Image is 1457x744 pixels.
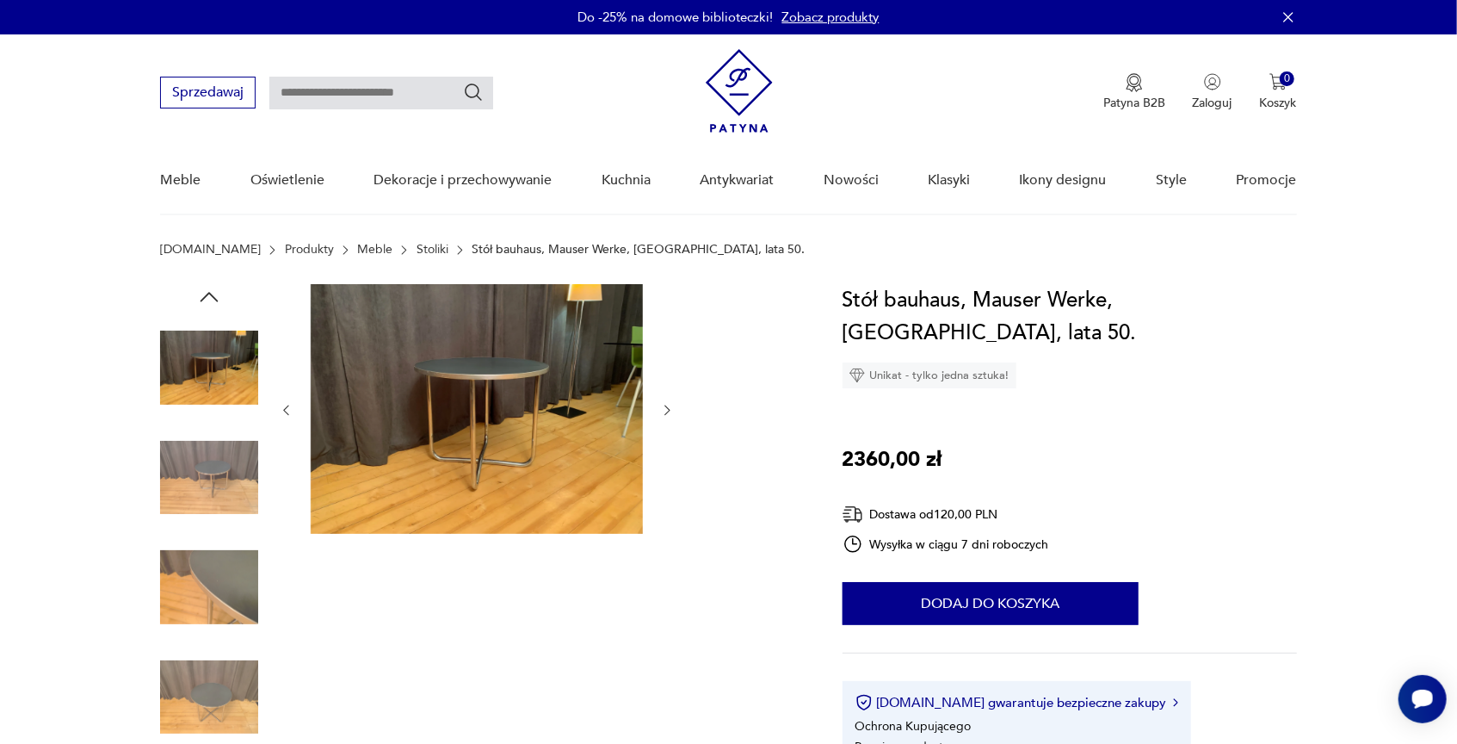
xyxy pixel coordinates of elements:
[1280,71,1294,86] div: 0
[855,718,972,735] li: Ochrona Kupującego
[160,243,261,257] a: [DOMAIN_NAME]
[160,538,258,636] img: Zdjęcie produktu Stół bauhaus, Mauser Werke, Niemcy, lata 50.
[1193,95,1232,111] p: Zaloguj
[1237,147,1297,214] a: Promocje
[843,284,1297,350] h1: Stół bauhaus, Mauser Werke, [GEOGRAPHIC_DATA], lata 50.
[160,429,258,527] img: Zdjęcie produktu Stół bauhaus, Mauser Werke, Niemcy, lata 50.
[1156,147,1187,214] a: Style
[1103,95,1165,111] p: Patyna B2B
[311,284,643,534] img: Zdjęcie produktu Stół bauhaus, Mauser Werke, Niemcy, lata 50.
[706,49,773,133] img: Patyna - sklep z meblami i dekoracjami vintage
[843,363,1016,388] div: Unikat - tylko jedna sztuka!
[843,582,1139,625] button: Dodaj do koszyka
[357,243,392,257] a: Meble
[843,443,942,476] p: 2360,00 zł
[855,694,1178,711] button: [DOMAIN_NAME] gwarantuje bezpieczne zakupy
[160,88,256,100] a: Sprzedawaj
[843,534,1049,555] div: Wysyłka w ciągu 7 dni roboczych
[578,9,774,26] p: Do -25% na domowe biblioteczki!
[782,9,880,26] a: Zobacz produkty
[250,147,324,214] a: Oświetlenie
[285,243,334,257] a: Produkty
[1193,73,1232,111] button: Zaloguj
[824,147,879,214] a: Nowości
[1260,73,1297,111] button: 0Koszyk
[1103,73,1165,111] a: Ikona medaluPatyna B2B
[928,147,970,214] a: Klasyki
[602,147,651,214] a: Kuchnia
[843,504,863,525] img: Ikona dostawy
[160,319,258,417] img: Zdjęcie produktu Stół bauhaus, Mauser Werke, Niemcy, lata 50.
[700,147,774,214] a: Antykwariat
[1173,698,1178,707] img: Ikona strzałki w prawo
[472,243,805,257] p: Stół bauhaus, Mauser Werke, [GEOGRAPHIC_DATA], lata 50.
[849,368,865,383] img: Ikona diamentu
[1260,95,1297,111] p: Koszyk
[374,147,552,214] a: Dekoracje i przechowywanie
[1204,73,1221,90] img: Ikonka użytkownika
[855,694,873,711] img: Ikona certyfikatu
[1020,147,1107,214] a: Ikony designu
[1269,73,1287,90] img: Ikona koszyka
[160,77,256,108] button: Sprzedawaj
[1103,73,1165,111] button: Patyna B2B
[463,82,484,102] button: Szukaj
[1126,73,1143,92] img: Ikona medalu
[160,147,201,214] a: Meble
[1398,675,1447,723] iframe: Smartsupp widget button
[843,504,1049,525] div: Dostawa od 120,00 PLN
[417,243,448,257] a: Stoliki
